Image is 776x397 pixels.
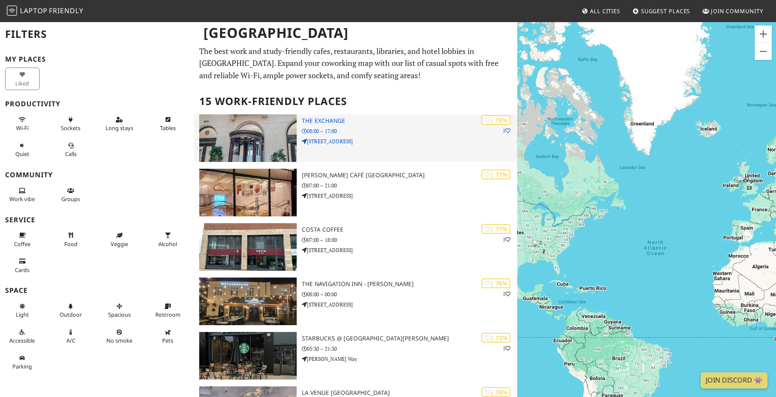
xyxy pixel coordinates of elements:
span: Air conditioned [66,337,75,344]
span: Friendly [49,6,83,15]
button: Light [5,299,40,322]
button: Restroom [151,299,185,322]
p: [STREET_ADDRESS] [302,301,517,309]
p: 07:00 – 18:00 [302,236,517,244]
div: | 77% [481,224,510,234]
span: Pet friendly [162,337,173,344]
span: Natural light [16,311,29,318]
button: Wi-Fi [5,113,40,135]
h3: The Exchange [302,117,517,125]
button: Quiet [5,139,40,161]
p: 08:00 – 17:00 [302,127,517,135]
div: | 77% [481,170,510,179]
span: Laptop [20,6,48,15]
span: Stable Wi-Fi [16,124,29,132]
img: Elio Café Birmingham [199,169,297,216]
a: Elio Café Birmingham | 77% [PERSON_NAME] Café [GEOGRAPHIC_DATA] 07:00 – 21:00 [STREET_ADDRESS] [194,169,518,216]
span: Restroom [155,311,180,318]
a: The Exchange | 78% 1 The Exchange 08:00 – 17:00 [STREET_ADDRESS] [194,114,518,162]
span: Quiet [15,150,29,158]
button: Zoom in [755,26,772,43]
span: Alcohol [158,240,177,248]
p: 08:00 – 00:00 [302,290,517,298]
span: Work-friendly tables [160,124,176,132]
h3: My Places [5,55,189,63]
p: The best work and study-friendly cafes, restaurants, libraries, and hotel lobbies in [GEOGRAPHIC_... [199,45,513,82]
h2: 15 Work-Friendly Places [199,88,513,114]
p: [STREET_ADDRESS] [302,192,517,200]
p: 1 [503,235,510,244]
h3: [PERSON_NAME] Café [GEOGRAPHIC_DATA] [302,172,517,179]
p: 1 [503,344,510,352]
span: Video/audio calls [65,150,77,158]
h2: Filters [5,21,189,47]
p: 1 [503,290,510,298]
a: Join Community [699,3,767,19]
span: Accessible [9,337,35,344]
h3: Community [5,171,189,179]
span: Spacious [108,311,131,318]
span: All Cities [590,7,620,15]
p: 07:00 – 21:00 [302,181,517,190]
button: Groups [54,184,88,206]
img: LaptopFriendly [7,6,17,16]
p: 1 [503,127,510,135]
button: Outdoor [54,299,88,322]
p: 05:30 – 21:30 [302,345,517,353]
button: Calls [54,139,88,161]
img: The Exchange [199,114,297,162]
img: Costa Coffee [199,223,297,271]
button: Long stays [102,113,137,135]
button: Coffee [5,228,40,251]
span: Group tables [61,195,80,203]
img: Starbucks @ Sir Herbert Austin Way [199,332,297,380]
a: All Cities [578,3,624,19]
button: Tables [151,113,185,135]
p: [PERSON_NAME] Way [302,355,517,363]
span: Parking [12,363,32,370]
button: Work vibe [5,184,40,206]
div: | 78% [481,115,510,125]
a: Suggest Places [629,3,694,19]
a: The Navigation Inn - JD Wetherspoon | 76% 1 The Navigation Inn - [PERSON_NAME] 08:00 – 00:00 [STR... [194,278,518,325]
button: A/C [54,325,88,348]
button: Zoom out [755,43,772,60]
h3: Service [5,216,189,224]
h3: The Navigation Inn - [PERSON_NAME] [302,281,517,288]
span: Smoke free [106,337,132,344]
h3: Productivity [5,100,189,108]
h3: Starbucks @ [GEOGRAPHIC_DATA][PERSON_NAME] [302,335,517,342]
span: 2 [543,249,545,254]
span: Credit cards [15,266,29,274]
span: Long stays [106,124,133,132]
span: Outdoor area [60,311,82,318]
button: Spacious [102,299,137,322]
button: Accessible [5,325,40,348]
h3: La Venue [GEOGRAPHIC_DATA] [302,389,517,397]
h1: [GEOGRAPHIC_DATA] [197,21,516,45]
p: [STREET_ADDRESS] [302,137,517,145]
button: Pets [151,325,185,348]
a: Starbucks @ Sir Herbert Austin Way | 72% 1 Starbucks @ [GEOGRAPHIC_DATA][PERSON_NAME] 05:30 – 21:... [194,332,518,380]
span: Suggest Places [641,7,690,15]
div: | 72% [481,333,510,343]
span: Coffee [14,240,31,248]
span: People working [9,195,35,203]
button: Alcohol [151,228,185,251]
button: Sockets [54,113,88,135]
a: LaptopFriendly LaptopFriendly [7,4,83,19]
span: 13 [747,185,752,190]
div: | 76% [481,278,510,288]
h3: Costa Coffee [302,226,517,233]
span: Veggie [111,240,128,248]
button: Cards [5,254,40,277]
button: Veggie [102,228,137,251]
p: [STREET_ADDRESS] [302,246,517,254]
button: Food [54,228,88,251]
a: Costa Coffee | 77% 1 Costa Coffee 07:00 – 18:00 [STREET_ADDRESS] [194,223,518,271]
button: No smoke [102,325,137,348]
h3: Space [5,286,189,295]
button: Parking [5,351,40,374]
span: Food [64,240,77,248]
span: Join Community [711,7,763,15]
